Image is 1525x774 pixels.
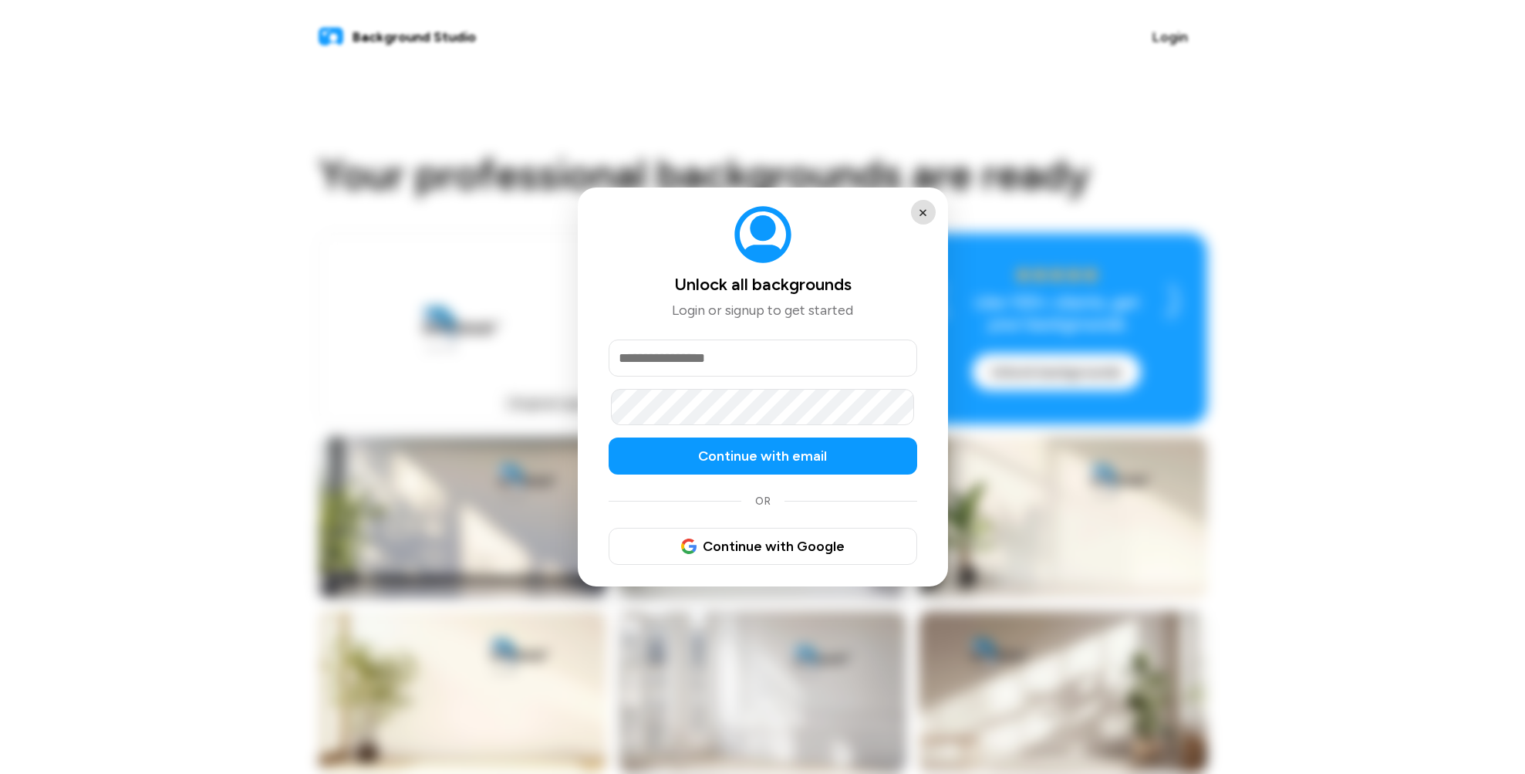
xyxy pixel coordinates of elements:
[681,536,845,557] span: Continue with Google
[698,446,827,467] span: Continue with email
[674,275,852,294] h2: Unlock all backgrounds
[911,200,936,225] button: Close
[681,539,697,554] img: Google
[609,438,917,475] button: Continue with email
[609,528,917,565] button: GoogleContinue with Google
[755,493,771,509] span: OR
[672,300,853,321] p: Login or signup to get started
